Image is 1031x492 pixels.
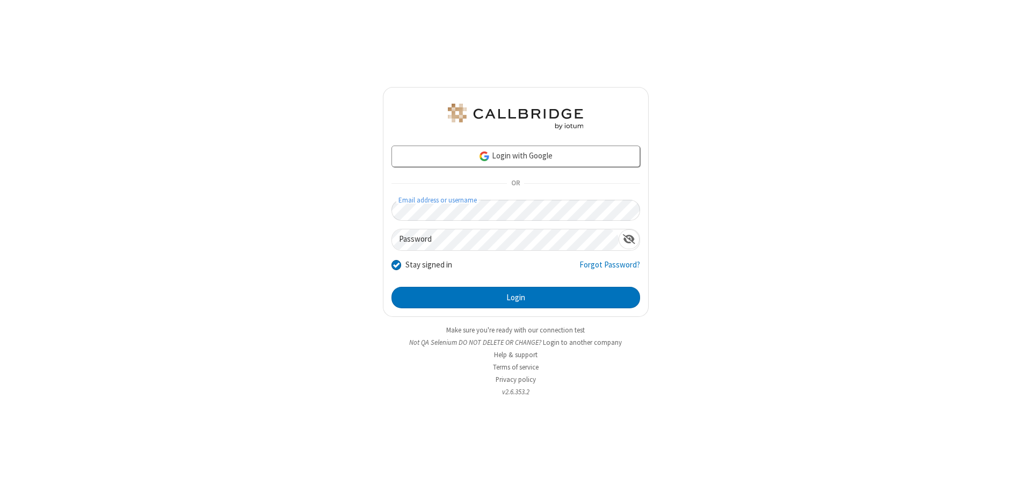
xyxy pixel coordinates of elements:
div: Show password [619,229,640,249]
a: Login with Google [391,146,640,167]
li: Not QA Selenium DO NOT DELETE OR CHANGE? [383,337,649,348]
a: Help & support [494,350,538,359]
img: google-icon.png [478,150,490,162]
a: Privacy policy [496,375,536,384]
button: Login [391,287,640,308]
a: Forgot Password? [579,259,640,279]
img: QA Selenium DO NOT DELETE OR CHANGE [446,104,585,129]
button: Login to another company [543,337,622,348]
input: Email address or username [391,200,640,221]
span: OR [507,176,524,191]
a: Terms of service [493,363,539,372]
a: Make sure you're ready with our connection test [446,325,585,335]
li: v2.6.353.2 [383,387,649,397]
label: Stay signed in [405,259,452,271]
input: Password [392,229,619,250]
